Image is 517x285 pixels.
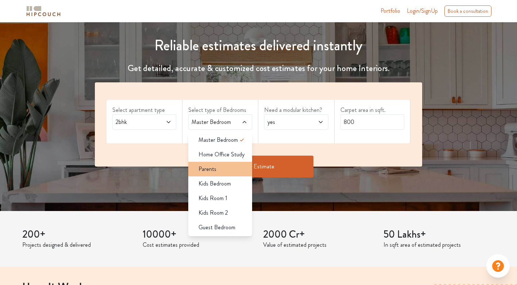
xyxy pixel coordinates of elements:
[90,37,427,54] h1: Reliable estimates delivered instantly
[198,208,228,217] span: Kids Room 2
[263,241,375,249] p: Value of estimated projects
[263,229,375,241] h3: 2000 Cr+
[188,106,252,114] label: Select type of Bedrooms
[143,229,254,241] h3: 10000+
[198,179,231,188] span: Kids Bedroom
[188,130,252,137] div: select 1 more room(s)
[198,136,238,144] span: Master Bedroom
[383,229,495,241] h3: 50 Lakhs+
[407,7,438,15] span: Login/SignUp
[22,241,134,249] p: Projects designed & delivered
[383,241,495,249] p: In sqft area of estimated projects
[198,150,244,159] span: Home Office Study
[198,194,227,203] span: Kids Room 1
[204,156,313,177] button: Get Estimate
[90,63,427,74] h4: Get detailed, accurate & customized cost estimates for your home Interiors.
[444,5,491,17] div: Book a consultation
[340,114,404,130] input: Enter area sqft
[143,241,254,249] p: Cost estimates provided
[340,106,404,114] label: Carpet area in sqft.
[190,118,233,126] span: Master Bedroom
[25,3,62,19] span: logo-horizontal.svg
[198,223,235,232] span: Guest Bedroom
[114,118,157,126] span: 2bhk
[25,5,62,17] img: logo-horizontal.svg
[22,229,134,241] h3: 200+
[198,165,216,173] span: Parents
[266,118,309,126] span: yes
[112,106,176,114] label: Select apartment type
[381,7,400,15] a: Portfolio
[264,106,328,114] label: Need a modular kitchen?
